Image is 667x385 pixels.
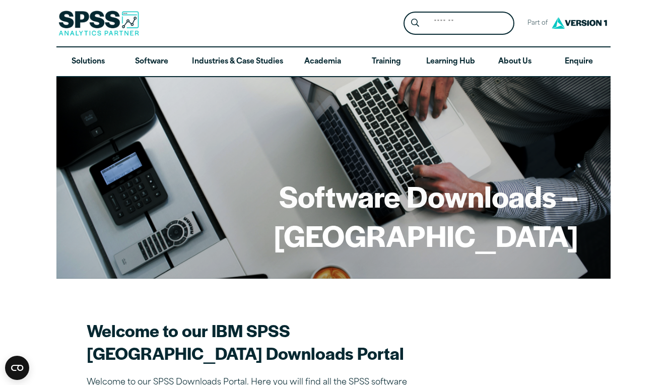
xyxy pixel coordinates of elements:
[404,12,514,35] form: Site Header Search Form
[406,14,425,33] button: Search magnifying glass icon
[522,16,549,31] span: Part of
[5,356,29,380] button: Open CMP widget
[418,47,483,77] a: Learning Hub
[547,47,611,77] a: Enquire
[58,11,139,36] img: SPSS Analytics Partner
[411,19,419,27] svg: Search magnifying glass icon
[483,47,547,77] a: About Us
[549,14,610,32] img: Version1 Logo
[184,47,291,77] a: Industries & Case Studies
[291,47,355,77] a: Academia
[56,47,611,77] nav: Desktop version of site main menu
[89,176,578,254] h1: Software Downloads – [GEOGRAPHIC_DATA]
[120,47,183,77] a: Software
[355,47,418,77] a: Training
[87,319,439,364] h2: Welcome to our IBM SPSS [GEOGRAPHIC_DATA] Downloads Portal
[56,47,120,77] a: Solutions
